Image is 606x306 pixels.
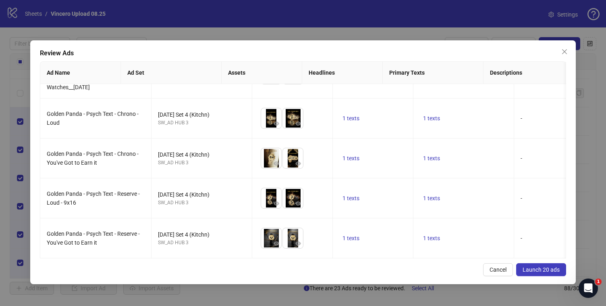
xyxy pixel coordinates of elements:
button: 1 texts [420,153,443,163]
div: [DATE] Set 4 (Kitchn) [158,150,245,159]
span: Golden Panda - Psych Text - Reserve - You've Got to Earn it [47,231,140,246]
button: Preview [293,199,303,208]
th: Descriptions [484,62,584,84]
span: eye [295,121,301,126]
img: Asset 2 [283,108,303,128]
span: 1 texts [423,235,440,241]
span: - [521,155,522,161]
div: SW_AD HUB 3 [158,119,245,127]
button: 1 texts [420,233,443,243]
span: Golden Panda - Psych Text - Chrono - Loud [47,111,139,126]
th: Primary Texts [383,62,484,84]
button: Preview [272,119,281,128]
button: Cancel [483,263,513,276]
span: - [521,115,522,122]
button: Preview [293,239,303,248]
img: Asset 2 [283,188,303,208]
span: eye [274,241,279,246]
img: Asset 1 [261,188,281,208]
img: Asset 1 [261,148,281,168]
span: eye [274,121,279,126]
div: Review Ads [40,48,566,58]
span: 1 texts [423,155,440,161]
span: eye [274,161,279,166]
span: Cancel [490,266,506,273]
img: Asset 1 [261,228,281,248]
button: 1 texts [420,193,443,203]
span: - [521,235,522,241]
div: [DATE] Set 4 (Kitchn) [158,190,245,199]
span: - [521,195,522,201]
button: 1 texts [339,193,363,203]
img: Asset 1 [261,108,281,128]
button: Preview [272,159,281,168]
span: 1 texts [342,115,359,122]
div: [DATE] Set 4 (Kitchn) [158,230,245,239]
span: Launch 20 ads [523,266,560,273]
button: Preview [293,159,303,168]
span: eye [274,201,279,206]
div: SW_AD HUB 3 [158,159,245,167]
button: 1 texts [420,113,443,123]
button: Close [558,45,571,58]
button: 1 texts [339,233,363,243]
th: Ad Set [121,62,222,84]
th: Ad Name [40,62,121,84]
span: 1 texts [423,195,440,201]
div: [DATE] Set 4 (Kitchn) [158,110,245,119]
th: Headlines [302,62,383,84]
div: SW_AD HUB 3 [158,199,245,207]
span: 1 texts [342,155,359,161]
button: Preview [293,119,303,128]
div: SW_AD HUB 3 [158,239,245,247]
button: Launch 20 ads [516,263,566,276]
span: eye [295,161,301,166]
span: eye [295,241,301,246]
th: Assets [222,62,302,84]
span: close [561,48,568,55]
img: Asset 2 [283,148,303,168]
button: Preview [272,239,281,248]
span: 1 texts [342,235,359,241]
button: 1 texts [339,153,363,163]
span: Golden Panda - Psych Text - Chrono - You've Got to Earn it [47,151,139,166]
span: 1 texts [342,195,359,201]
img: Asset 2 [283,228,303,248]
button: 1 texts [339,113,363,123]
span: eye [295,201,301,206]
button: Preview [272,199,281,208]
span: Golden Panda - Psych Text - Reserve - Loud - 9x16 [47,191,140,206]
span: 1 [595,279,602,285]
iframe: Intercom live chat [579,279,598,298]
span: 1 texts [423,115,440,122]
